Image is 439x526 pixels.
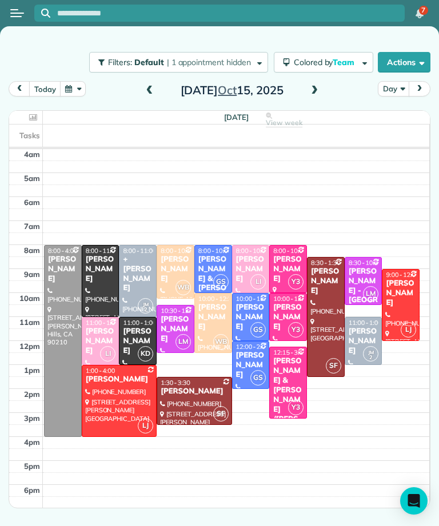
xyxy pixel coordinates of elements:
[29,81,61,97] button: today
[378,81,409,97] button: Day
[138,418,153,433] span: LJ
[24,246,40,255] span: 8am
[24,222,40,231] span: 7am
[85,327,116,356] div: [PERSON_NAME]
[108,57,132,67] span: Filters:
[385,279,416,308] div: [PERSON_NAME]
[236,247,269,255] span: 8:00 - 10:00
[24,485,40,495] span: 6pm
[363,286,378,302] span: LM
[19,294,40,303] span: 10am
[161,307,198,315] span: 10:30 - 12:30
[198,255,229,312] div: [PERSON_NAME] & [PERSON_NAME]
[364,352,378,363] small: 2
[122,255,153,294] div: +[PERSON_NAME]
[160,315,191,344] div: [PERSON_NAME]
[349,259,382,267] span: 8:30 - 10:30
[19,131,40,140] span: Tasks
[34,9,50,18] button: Focus search
[349,319,382,327] span: 11:00 - 1:00
[213,406,229,421] span: SF
[273,348,306,356] span: 12:15 - 3:15
[266,118,302,127] span: View week
[100,346,115,362] span: LI
[236,351,266,380] div: [PERSON_NAME]
[24,366,40,375] span: 1pm
[236,295,273,303] span: 10:00 - 12:00
[167,57,251,67] span: | 1 appointment hidden
[24,270,40,279] span: 9am
[348,267,379,324] div: [PERSON_NAME] - [GEOGRAPHIC_DATA]
[24,390,40,399] span: 2pm
[250,370,266,386] span: GS
[401,322,416,338] span: LJ
[138,346,153,362] span: KD
[236,303,266,332] div: [PERSON_NAME]
[19,342,40,351] span: 12pm
[224,113,249,122] span: [DATE]
[48,247,78,255] span: 8:00 - 4:00
[161,84,304,97] h2: [DATE] 15, 2025
[161,247,194,255] span: 8:00 - 10:15
[402,1,439,26] nav: Main
[85,375,153,384] div: [PERSON_NAME]
[273,356,304,443] div: [PERSON_NAME] & [PERSON_NAME] /[PERSON_NAME]
[294,57,358,67] span: Colored by
[161,379,190,387] span: 1:30 - 3:30
[213,274,229,290] span: GS
[134,57,165,67] span: Default
[160,387,228,396] div: [PERSON_NAME]
[288,322,304,338] span: Y3
[250,274,266,290] span: LI
[86,319,119,327] span: 11:00 - 1:00
[123,319,156,327] span: 11:00 - 1:00
[122,327,153,356] div: [PERSON_NAME]
[138,304,153,315] small: 2
[24,437,40,447] span: 4pm
[123,247,156,255] span: 8:00 - 11:00
[310,267,341,296] div: [PERSON_NAME]
[160,255,191,284] div: [PERSON_NAME]
[236,255,266,284] div: [PERSON_NAME]
[378,52,430,73] button: Actions
[86,247,119,255] span: 8:00 - 11:00
[326,358,341,374] span: SF
[19,318,40,327] span: 11am
[386,271,419,279] span: 9:00 - 12:00
[408,1,432,26] div: 7 unread notifications
[41,9,50,18] svg: Focus search
[9,81,30,97] button: prev
[85,255,116,284] div: [PERSON_NAME]
[47,255,78,284] div: [PERSON_NAME]
[250,322,266,338] span: GS
[24,174,40,183] span: 5am
[409,81,430,97] button: next
[143,301,149,307] span: JM
[24,461,40,471] span: 5pm
[348,327,379,356] div: [PERSON_NAME]
[273,247,306,255] span: 8:00 - 10:00
[175,334,191,350] span: LM
[274,52,373,73] button: Colored byTeam
[288,274,304,290] span: Y3
[288,400,304,415] span: Y3
[198,303,229,332] div: [PERSON_NAME]
[198,247,232,255] span: 8:00 - 10:00
[273,255,304,284] div: [PERSON_NAME]
[175,280,191,295] span: WB
[368,349,374,355] span: JM
[400,487,428,515] div: Open Intercom Messenger
[198,295,236,303] span: 10:00 - 12:30
[213,334,229,350] span: WB
[24,198,40,207] span: 6am
[218,83,237,97] span: Oct
[273,303,304,332] div: [PERSON_NAME]
[86,367,115,375] span: 1:00 - 4:00
[10,7,24,19] button: Open menu
[333,57,356,67] span: Team
[311,259,341,267] span: 8:30 - 1:30
[24,150,40,159] span: 4am
[273,295,310,303] span: 10:00 - 12:00
[236,343,269,351] span: 12:00 - 2:00
[24,413,40,423] span: 3pm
